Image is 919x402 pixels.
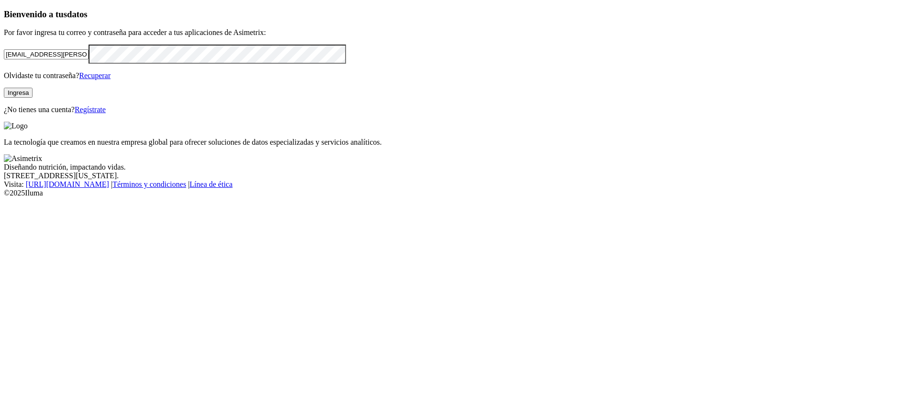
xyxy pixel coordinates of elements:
span: datos [67,9,88,19]
img: Logo [4,122,28,130]
div: Diseñando nutrición, impactando vidas. [4,163,915,172]
button: Ingresa [4,88,33,98]
p: Olvidaste tu contraseña? [4,71,915,80]
div: Visita : | | [4,180,915,189]
a: Línea de ética [190,180,233,188]
p: Por favor ingresa tu correo y contraseña para acceder a tus aplicaciones de Asimetrix: [4,28,915,37]
a: Recuperar [79,71,111,80]
p: ¿No tienes una cuenta? [4,105,915,114]
input: Tu correo [4,49,89,59]
div: © 2025 Iluma [4,189,915,197]
a: Términos y condiciones [112,180,186,188]
img: Asimetrix [4,154,42,163]
div: [STREET_ADDRESS][US_STATE]. [4,172,915,180]
h3: Bienvenido a tus [4,9,915,20]
a: Regístrate [75,105,106,114]
a: [URL][DOMAIN_NAME] [26,180,109,188]
p: La tecnología que creamos en nuestra empresa global para ofrecer soluciones de datos especializad... [4,138,915,147]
